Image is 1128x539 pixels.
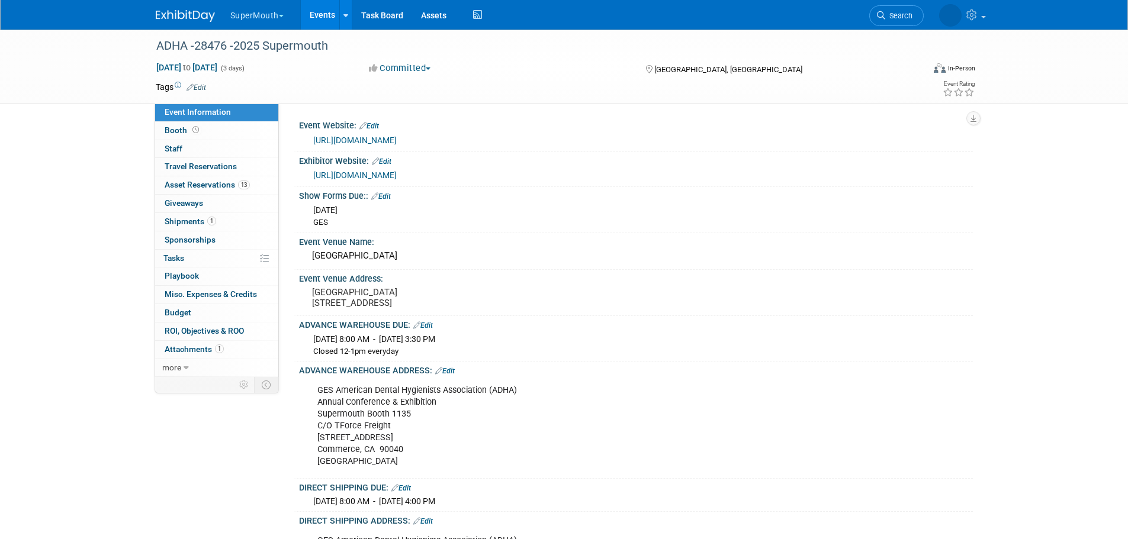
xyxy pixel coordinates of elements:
[854,62,976,79] div: Event Format
[165,235,216,244] span: Sponsorships
[155,304,278,322] a: Budget
[165,289,257,299] span: Misc. Expenses & Credits
[943,81,975,87] div: Event Rating
[165,144,182,153] span: Staff
[299,270,973,285] div: Event Venue Address:
[155,341,278,359] a: Attachments1
[299,117,973,132] div: Event Website:
[947,64,975,73] div: In-Person
[654,65,802,74] span: [GEOGRAPHIC_DATA], [GEOGRAPHIC_DATA]
[391,484,411,492] a: Edit
[190,125,201,134] span: Booth not reserved yet
[299,152,973,167] div: Exhibitor Website:
[155,286,278,304] a: Misc. Expenses & Credits
[365,62,435,75] button: Committed
[155,250,278,267] a: Tasks
[885,11,912,20] span: Search
[155,322,278,340] a: ROI, Objectives & ROO
[165,198,203,208] span: Giveaways
[155,140,278,158] a: Staff
[155,104,278,121] a: Event Information
[181,63,192,72] span: to
[155,213,278,231] a: Shipments1
[413,321,433,330] a: Edit
[165,326,244,335] span: ROI, Objectives & ROO
[155,195,278,212] a: Giveaways
[155,267,278,285] a: Playbook
[939,4,962,27] img: Leigh Jergensen
[152,35,906,57] div: ADHA -28476 -2025 Supermouth
[359,122,379,130] a: Edit
[299,362,973,377] div: ADVANCE WAREHOUSE ADDRESS:
[156,81,206,93] td: Tags
[162,363,181,372] span: more
[299,512,973,527] div: DIRECT SHIPPING ADDRESS:
[207,217,216,225] span: 1
[313,334,435,344] span: [DATE] 8:00 AM - [DATE] 3:30 PM
[155,176,278,194] a: Asset Reservations13
[165,308,191,317] span: Budget
[165,162,237,171] span: Travel Reservations
[187,83,206,92] a: Edit
[155,158,278,176] a: Travel Reservations
[163,253,184,263] span: Tasks
[312,287,567,308] pre: [GEOGRAPHIC_DATA] [STREET_ADDRESS]
[165,344,224,354] span: Attachments
[155,359,278,377] a: more
[934,63,946,73] img: Format-Inperson.png
[313,135,397,145] a: [URL][DOMAIN_NAME]
[165,217,216,226] span: Shipments
[299,316,973,331] div: ADVANCE WAREHOUSE DUE:
[165,271,199,280] span: Playbook
[254,377,278,392] td: Toggle Event Tabs
[309,379,843,474] div: GES American Dental Hygienists Association (ADHA) Annual Conference & Exhibition Supermouth Booth...
[299,233,973,248] div: Event Venue Name:
[165,107,231,117] span: Event Information
[155,122,278,140] a: Booth
[435,367,455,375] a: Edit
[238,180,250,189] span: 13
[313,346,964,357] div: Closed 12-1pm everyday
[155,231,278,249] a: Sponsorships
[313,496,435,506] span: [DATE] 8:00 AM - [DATE] 4:00 PM
[234,377,255,392] td: Personalize Event Tab Strip
[371,192,391,201] a: Edit
[869,5,924,26] a: Search
[299,479,973,494] div: DIRECT SHIPPING DUE:
[372,157,391,166] a: Edit
[313,205,338,215] span: [DATE]
[413,517,433,525] a: Edit
[215,344,224,353] span: 1
[220,64,245,72] span: (3 days)
[156,10,215,22] img: ExhibitDay
[156,62,218,73] span: [DATE] [DATE]
[313,170,397,180] a: [URL][DOMAIN_NAME]
[313,217,964,228] div: GES
[165,180,250,189] span: Asset Reservations
[308,247,964,265] div: [GEOGRAPHIC_DATA]
[299,187,973,202] div: Show Forms Due::
[165,125,201,135] span: Booth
